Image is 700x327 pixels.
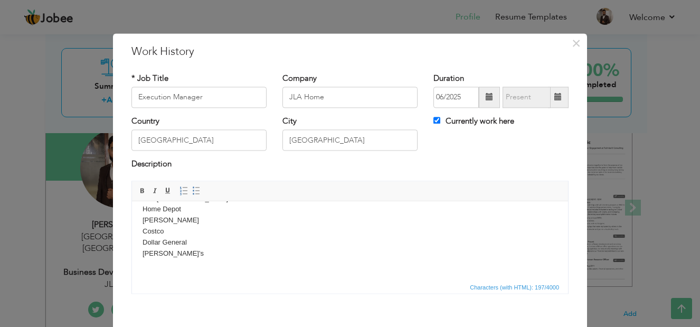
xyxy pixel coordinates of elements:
[131,116,159,127] label: Country
[132,201,568,281] iframe: Rich Text Editor, workEditor
[572,34,581,53] span: ×
[178,185,190,197] a: Insert/Remove Numbered List
[162,185,174,197] a: Underline
[433,117,440,124] input: Currently work here
[433,87,479,108] input: From
[433,73,464,84] label: Duration
[149,185,161,197] a: Italic
[137,185,148,197] a: Bold
[191,185,202,197] a: Insert/Remove Bulleted List
[282,116,297,127] label: City
[567,35,584,52] button: Close
[468,283,562,292] div: Statistics
[468,283,561,292] span: Characters (with HTML): 197/4000
[503,87,551,108] input: Present
[433,116,514,127] label: Currently work here
[131,159,172,170] label: Description
[131,44,569,60] h3: Work History
[131,73,168,84] label: * Job Title
[282,73,317,84] label: Company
